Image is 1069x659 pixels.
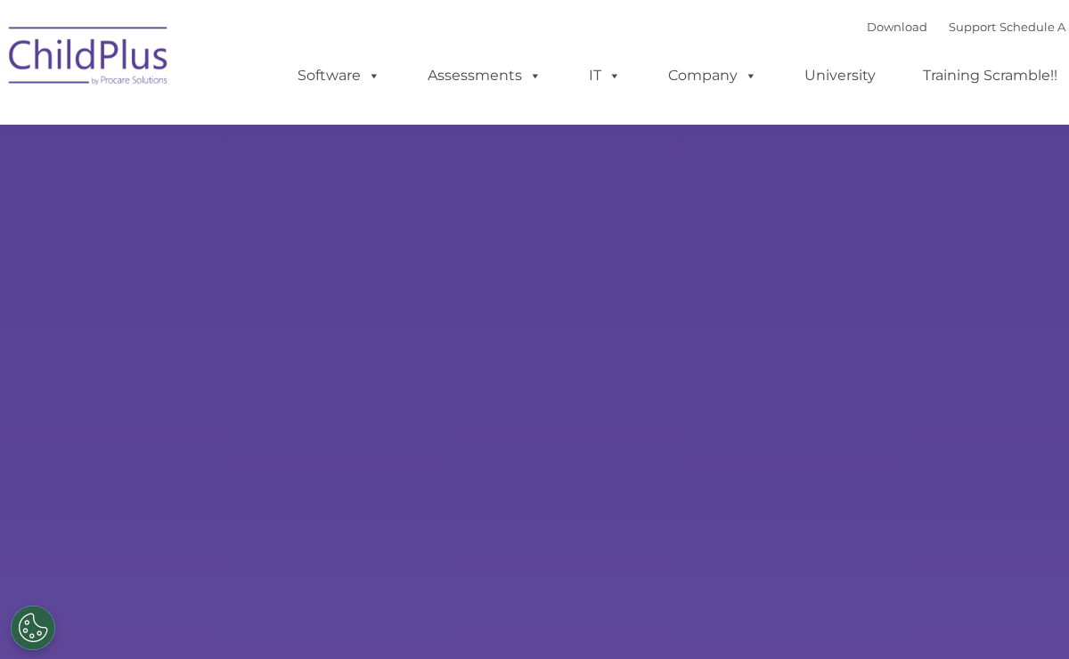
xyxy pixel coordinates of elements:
[949,20,996,34] a: Support
[787,58,894,94] a: University
[410,58,559,94] a: Assessments
[11,606,55,650] button: Cookies Settings
[650,58,775,94] a: Company
[867,20,927,34] a: Download
[571,58,639,94] a: IT
[280,58,398,94] a: Software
